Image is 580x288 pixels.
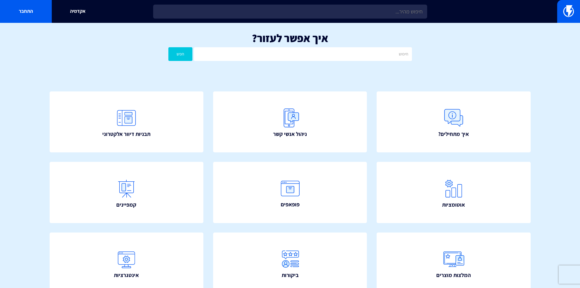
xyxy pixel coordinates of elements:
span: המלצות מוצרים [436,271,471,279]
span: תבניות דיוור אלקטרוני [102,130,150,138]
a: איך מתחילים? [377,91,531,152]
a: תבניות דיוור אלקטרוני [50,91,204,152]
span: אינטגרציות [114,271,139,279]
a: פופאפים [213,162,367,223]
button: חפש [168,47,193,61]
a: ניהול אנשי קשר [213,91,367,152]
span: איך מתחילים? [438,130,469,138]
a: אוטומציות [377,162,531,223]
h1: איך אפשר לעזור? [9,32,571,44]
span: פופאפים [281,201,300,208]
span: אוטומציות [442,201,465,209]
input: חיפוש מהיר... [153,5,427,19]
a: קמפיינים [50,162,204,223]
span: ניהול אנשי קשר [273,130,307,138]
span: קמפיינים [116,201,136,209]
input: חיפוש [194,47,412,61]
span: ביקורות [282,271,299,279]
